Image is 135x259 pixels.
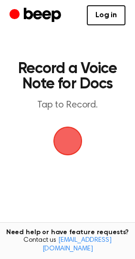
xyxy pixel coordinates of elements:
[53,127,82,155] img: Beep Logo
[42,237,112,252] a: [EMAIL_ADDRESS][DOMAIN_NAME]
[10,6,63,25] a: Beep
[17,99,118,111] p: Tap to Record.
[87,5,125,25] a: Log in
[17,61,118,92] h1: Record a Voice Note for Docs
[6,237,129,253] span: Contact us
